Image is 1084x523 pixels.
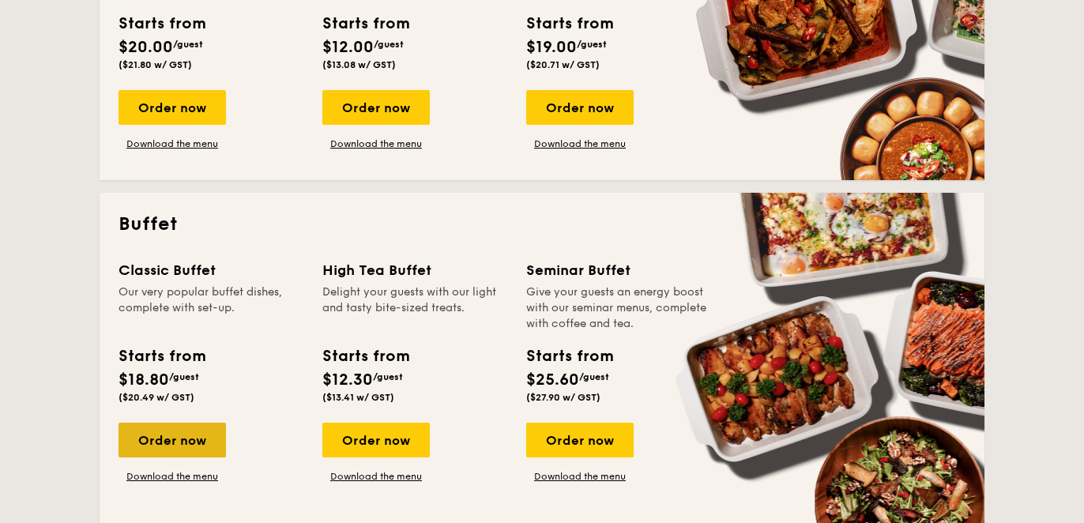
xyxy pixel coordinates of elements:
[119,38,173,57] span: $20.00
[119,470,226,483] a: Download the menu
[579,371,609,382] span: /guest
[322,284,507,332] div: Delight your guests with our light and tasty bite-sized treats.
[526,38,577,57] span: $19.00
[322,371,373,389] span: $12.30
[526,371,579,389] span: $25.60
[119,284,303,332] div: Our very popular buffet dishes, complete with set-up.
[119,59,192,70] span: ($21.80 w/ GST)
[374,39,404,50] span: /guest
[373,371,403,382] span: /guest
[173,39,203,50] span: /guest
[526,392,600,403] span: ($27.90 w/ GST)
[526,423,634,457] div: Order now
[119,344,205,368] div: Starts from
[526,470,634,483] a: Download the menu
[119,259,303,281] div: Classic Buffet
[322,470,430,483] a: Download the menu
[322,344,408,368] div: Starts from
[526,59,600,70] span: ($20.71 w/ GST)
[119,90,226,125] div: Order now
[526,137,634,150] a: Download the menu
[322,90,430,125] div: Order now
[577,39,607,50] span: /guest
[526,259,711,281] div: Seminar Buffet
[169,371,199,382] span: /guest
[322,38,374,57] span: $12.00
[322,259,507,281] div: High Tea Buffet
[119,423,226,457] div: Order now
[322,423,430,457] div: Order now
[526,284,711,332] div: Give your guests an energy boost with our seminar menus, complete with coffee and tea.
[526,12,612,36] div: Starts from
[322,12,408,36] div: Starts from
[526,344,612,368] div: Starts from
[119,212,965,237] h2: Buffet
[119,137,226,150] a: Download the menu
[119,12,205,36] div: Starts from
[322,137,430,150] a: Download the menu
[322,59,396,70] span: ($13.08 w/ GST)
[119,392,194,403] span: ($20.49 w/ GST)
[322,392,394,403] span: ($13.41 w/ GST)
[526,90,634,125] div: Order now
[119,371,169,389] span: $18.80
